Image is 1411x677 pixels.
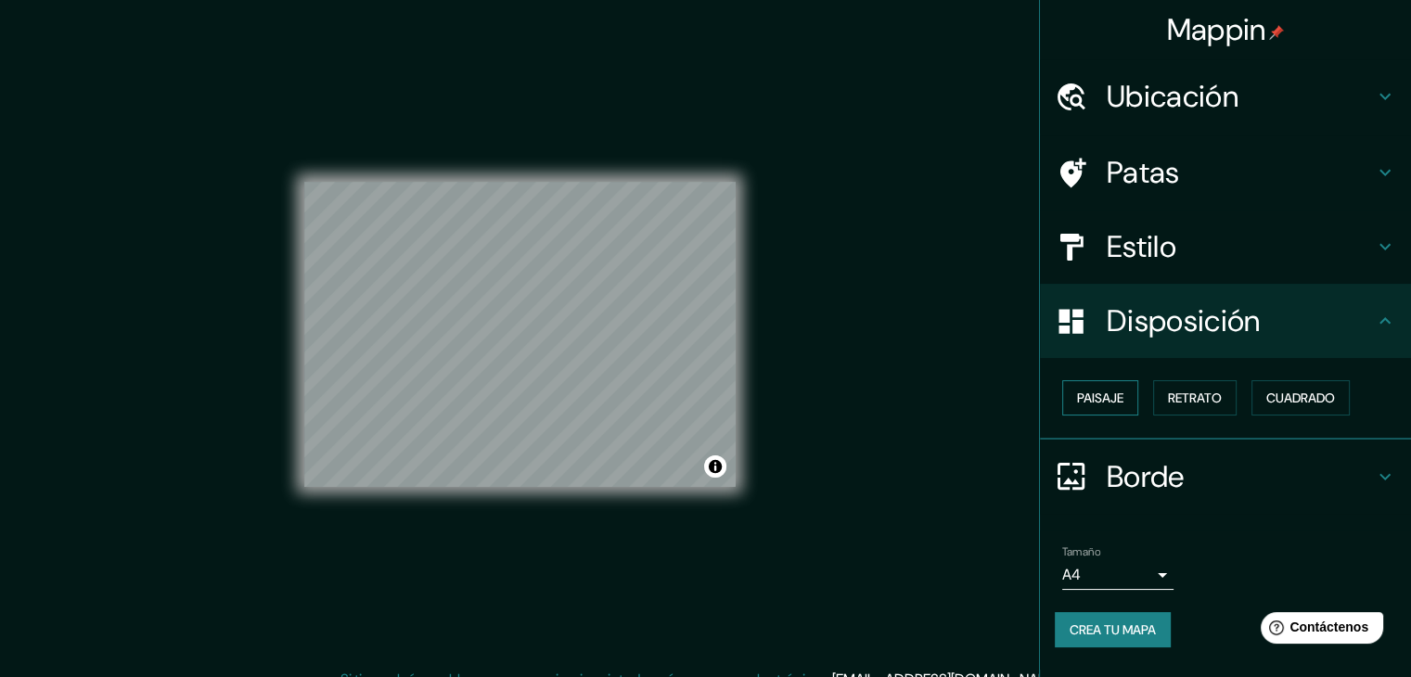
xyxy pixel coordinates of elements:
font: Tamaño [1062,544,1100,559]
font: A4 [1062,565,1081,584]
font: Paisaje [1077,390,1123,406]
button: Activar o desactivar atribución [704,455,726,478]
font: Borde [1107,457,1185,496]
iframe: Lanzador de widgets de ayuda [1246,605,1391,657]
font: Estilo [1107,227,1176,266]
font: Patas [1107,153,1180,192]
font: Disposición [1107,301,1260,340]
button: Paisaje [1062,380,1138,415]
font: Retrato [1168,390,1222,406]
div: Borde [1040,440,1411,514]
font: Cuadrado [1266,390,1335,406]
font: Crea tu mapa [1070,621,1156,638]
canvas: Mapa [304,182,736,487]
font: Mappin [1167,10,1266,49]
button: Crea tu mapa [1055,612,1171,647]
div: Ubicación [1040,59,1411,134]
button: Cuadrado [1251,380,1350,415]
div: Estilo [1040,210,1411,284]
img: pin-icon.png [1269,25,1284,40]
div: Patas [1040,135,1411,210]
button: Retrato [1153,380,1237,415]
div: A4 [1062,560,1174,590]
div: Disposición [1040,284,1411,358]
font: Ubicación [1107,77,1238,116]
